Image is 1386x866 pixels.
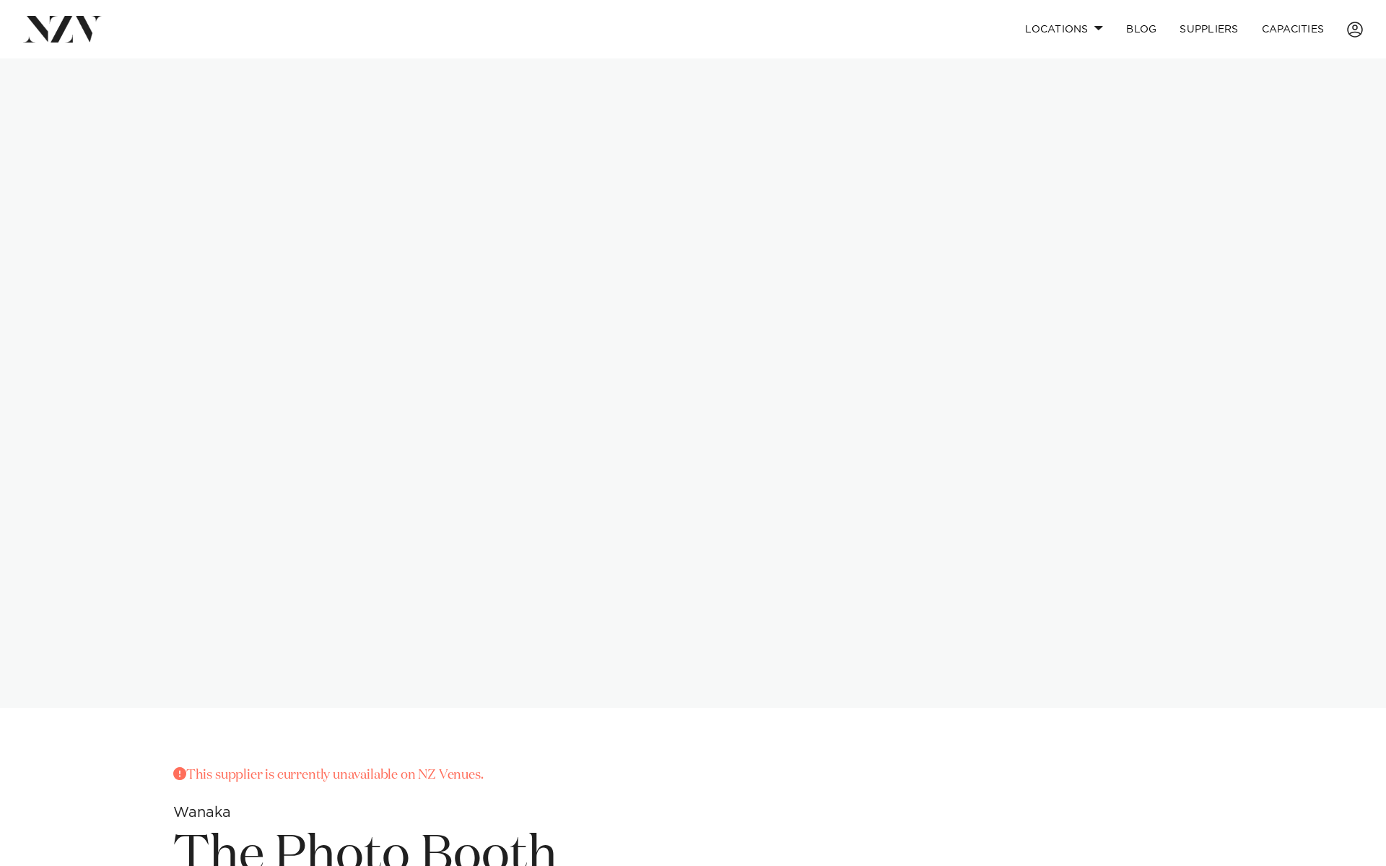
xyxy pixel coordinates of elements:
a: Locations [1014,14,1115,45]
a: SUPPLIERS [1168,14,1250,45]
small: Wanaka [173,805,231,820]
img: nzv-logo.png [23,16,102,42]
a: BLOG [1115,14,1168,45]
p: This supplier is currently unavailable on NZ Venues. [173,766,875,786]
a: Capacities [1250,14,1336,45]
